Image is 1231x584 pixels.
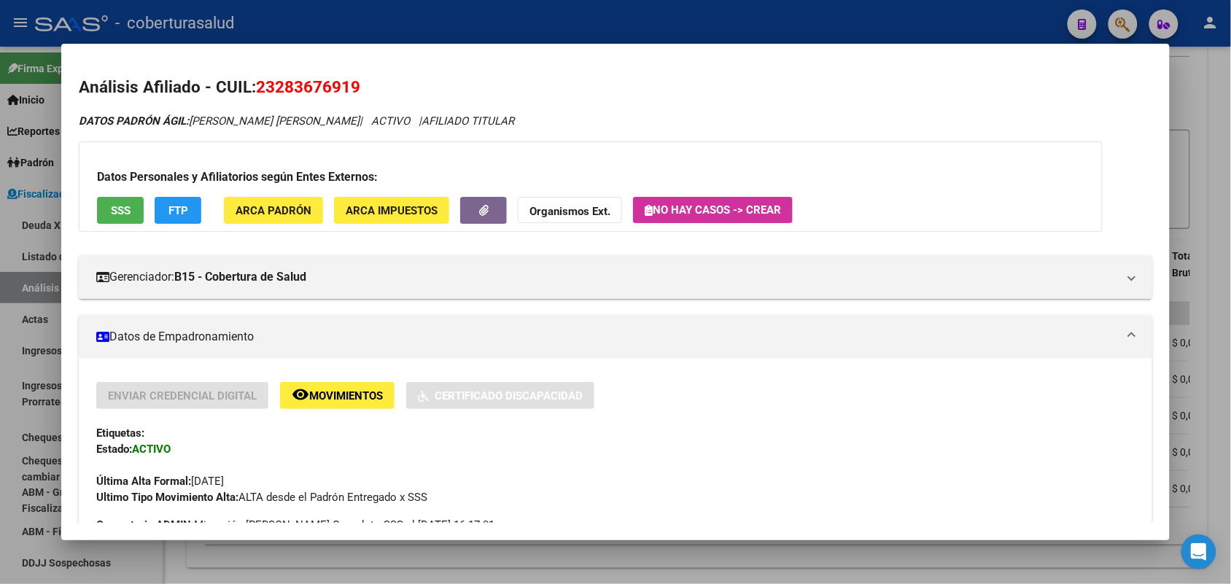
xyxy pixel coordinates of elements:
[292,386,309,403] mat-icon: remove_red_eye
[224,197,323,224] button: ARCA Padrón
[132,443,171,456] strong: ACTIVO
[96,518,194,532] strong: Comentario ADMIN:
[79,114,189,128] strong: DATOS PADRÓN ÁGIL:
[96,268,1117,286] mat-panel-title: Gerenciador:
[79,114,360,128] span: [PERSON_NAME] [PERSON_NAME]
[346,204,438,217] span: ARCA Impuestos
[256,77,360,96] span: 23283676919
[97,168,1084,186] h3: Datos Personales y Afiliatorios según Entes Externos:
[334,197,449,224] button: ARCA Impuestos
[168,204,188,217] span: FTP
[309,389,383,402] span: Movimientos
[96,491,427,504] span: ALTA desde el Padrón Entregado x SSS
[422,114,514,128] span: AFILIADO TITULAR
[96,517,494,533] span: Migración [PERSON_NAME] Completo SSS el [DATE] 16:17:01
[645,203,781,217] span: No hay casos -> Crear
[96,475,224,488] span: [DATE]
[96,443,132,456] strong: Estado:
[280,382,395,409] button: Movimientos
[406,382,594,409] button: Certificado Discapacidad
[96,427,144,440] strong: Etiquetas:
[97,197,144,224] button: SSS
[111,204,131,217] span: SSS
[435,389,583,402] span: Certificado Discapacidad
[529,205,610,218] strong: Organismos Ext.
[1181,534,1216,569] div: Open Intercom Messenger
[79,114,514,128] i: | ACTIVO |
[96,382,268,409] button: Enviar Credencial Digital
[108,389,257,402] span: Enviar Credencial Digital
[96,475,191,488] strong: Última Alta Formal:
[174,268,306,286] strong: B15 - Cobertura de Salud
[79,75,1152,100] h2: Análisis Afiliado - CUIL:
[633,197,793,223] button: No hay casos -> Crear
[96,328,1117,346] mat-panel-title: Datos de Empadronamiento
[518,197,622,224] button: Organismos Ext.
[79,315,1152,359] mat-expansion-panel-header: Datos de Empadronamiento
[236,204,311,217] span: ARCA Padrón
[155,197,201,224] button: FTP
[96,491,238,504] strong: Ultimo Tipo Movimiento Alta:
[79,255,1152,299] mat-expansion-panel-header: Gerenciador:B15 - Cobertura de Salud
